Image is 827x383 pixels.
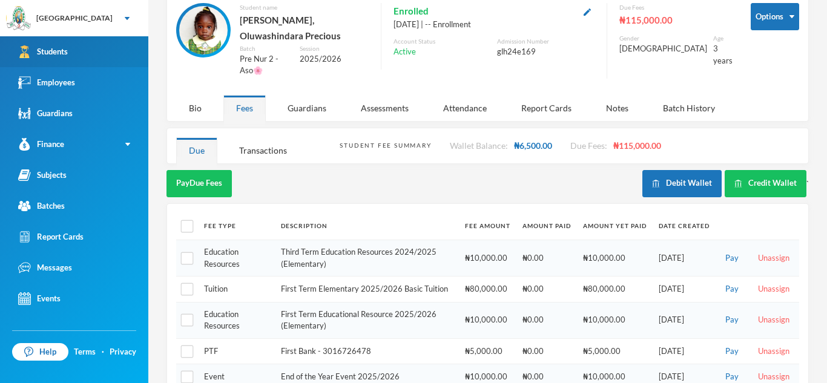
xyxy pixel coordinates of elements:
[459,338,516,364] td: ₦5,000.00
[619,43,707,55] div: [DEMOGRAPHIC_DATA]
[198,213,275,240] th: Fee Type
[459,302,516,338] td: ₦10,000.00
[516,213,577,240] th: Amount Paid
[713,34,733,43] div: Age
[176,137,217,163] div: Due
[7,7,31,31] img: logo
[577,277,653,303] td: ₦80,000.00
[642,170,722,197] button: Debit Wallet
[240,3,369,12] div: Student name
[577,302,653,338] td: ₦10,000.00
[300,53,369,65] div: 2025/2026
[619,3,733,12] div: Due Fees
[198,277,275,303] td: Tuition
[275,302,459,338] td: First Term Educational Resource 2025/2026 (Elementary)
[179,6,228,54] img: STUDENT
[713,43,733,67] div: 3 years
[650,95,728,121] div: Batch History
[497,46,595,58] div: glh24e169
[18,292,61,305] div: Events
[577,240,653,277] td: ₦10,000.00
[450,140,508,151] span: Wallet Balance:
[110,346,136,358] a: Privacy
[642,170,809,197] div: `
[176,95,214,121] div: Bio
[430,95,499,121] div: Attendance
[394,46,416,58] span: Active
[722,313,742,327] button: Pay
[300,44,369,53] div: Session
[394,19,595,31] div: [DATE] | -- Enrollment
[516,338,577,364] td: ₦0.00
[198,338,275,364] td: PTF
[394,37,491,46] div: Account Status
[12,343,68,361] a: Help
[613,140,661,151] span: ₦115,000.00
[223,95,266,121] div: Fees
[619,12,733,28] div: ₦115,000.00
[275,213,459,240] th: Description
[653,338,716,364] td: [DATE]
[36,13,113,24] div: [GEOGRAPHIC_DATA]
[459,277,516,303] td: ₦80,000.00
[754,345,793,358] button: Unassign
[509,95,584,121] div: Report Cards
[102,346,104,358] div: ·
[725,170,806,197] button: Credit Wallet
[653,240,716,277] td: [DATE]
[516,277,577,303] td: ₦0.00
[722,283,742,296] button: Pay
[459,240,516,277] td: ₦10,000.00
[394,3,429,19] span: Enrolled
[275,240,459,277] td: Third Term Education Resources 2024/2025 (Elementary)
[516,302,577,338] td: ₦0.00
[751,3,799,30] button: Options
[497,37,595,46] div: Admission Number
[459,213,516,240] th: Fee Amount
[198,240,275,277] td: Education Resources
[577,338,653,364] td: ₦5,000.00
[754,283,793,296] button: Unassign
[580,4,595,18] button: Edit
[619,34,707,43] div: Gender
[593,95,641,121] div: Notes
[240,12,369,44] div: [PERSON_NAME], Oluwashindara Precious
[18,261,72,274] div: Messages
[275,277,459,303] td: First Term Elementary 2025/2026 Basic Tuition
[240,53,291,77] div: Pre Nur 2 - Aso🌸
[754,313,793,327] button: Unassign
[275,95,339,121] div: Guardians
[18,169,67,182] div: Subjects
[18,138,64,151] div: Finance
[577,213,653,240] th: Amount Yet Paid
[722,345,742,358] button: Pay
[18,107,73,120] div: Guardians
[722,252,742,265] button: Pay
[570,140,607,151] span: Due Fees:
[340,141,431,150] div: Student Fee Summary
[18,231,84,243] div: Report Cards
[754,252,793,265] button: Unassign
[516,240,577,277] td: ₦0.00
[653,213,716,240] th: Date Created
[514,140,552,151] span: ₦6,500.00
[240,44,291,53] div: Batch
[653,302,716,338] td: [DATE]
[275,338,459,364] td: First Bank - 3016726478
[18,45,68,58] div: Students
[198,302,275,338] td: Education Resources
[166,170,232,197] button: PayDue Fees
[18,200,65,212] div: Batches
[653,277,716,303] td: [DATE]
[348,95,421,121] div: Assessments
[226,137,300,163] div: Transactions
[74,346,96,358] a: Terms
[18,76,75,89] div: Employees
